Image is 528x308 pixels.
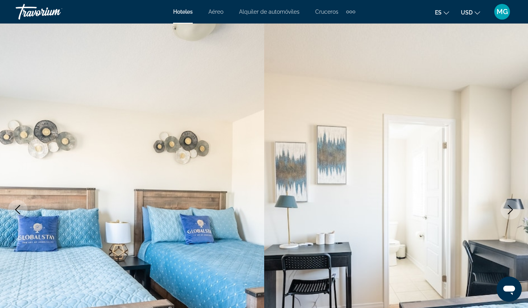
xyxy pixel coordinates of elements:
a: Hoteles [173,9,193,15]
a: Cruceros [315,9,338,15]
button: Next image [501,200,520,219]
a: Travorium [16,2,94,22]
button: Change language [435,7,449,18]
iframe: Button to launch messaging window [497,277,522,302]
button: User Menu [492,4,512,20]
button: Extra navigation items [346,5,355,18]
span: es [435,9,442,16]
a: Aéreo [208,9,223,15]
button: Previous image [8,200,27,219]
button: Change currency [461,7,480,18]
a: Alquiler de automóviles [239,9,300,15]
span: USD [461,9,473,16]
span: MG [497,8,508,16]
